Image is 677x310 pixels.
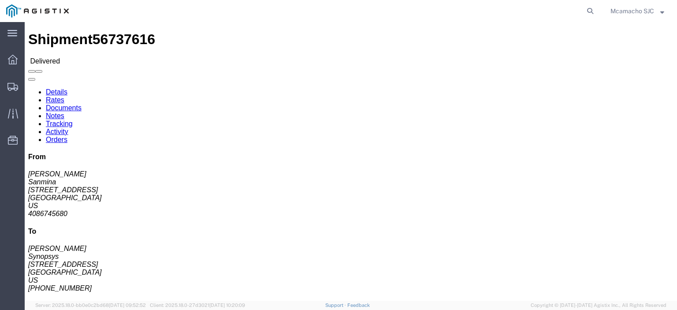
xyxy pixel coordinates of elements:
span: Copyright © [DATE]-[DATE] Agistix Inc., All Rights Reserved [531,302,666,309]
span: Mcamacho SJC [610,6,654,16]
span: [DATE] 09:52:52 [109,303,146,308]
span: Client: 2025.18.0-27d3021 [150,303,245,308]
button: Mcamacho SJC [610,6,665,16]
a: Support [325,303,347,308]
span: [DATE] 10:20:09 [209,303,245,308]
a: Feedback [347,303,370,308]
iframe: FS Legacy Container [25,22,677,301]
img: logo [6,4,69,18]
span: Server: 2025.18.0-bb0e0c2bd68 [35,303,146,308]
